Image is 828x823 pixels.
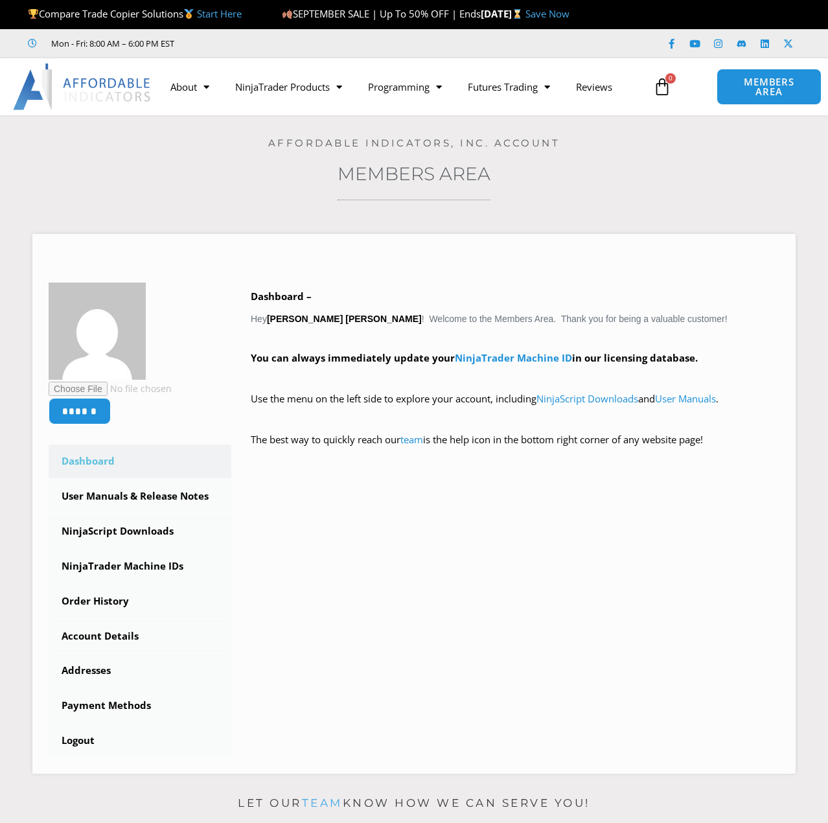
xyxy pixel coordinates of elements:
[730,77,807,97] span: MEMBERS AREA
[157,72,646,102] nav: Menu
[49,689,231,723] a: Payment Methods
[525,7,569,20] a: Save Now
[302,796,343,809] a: team
[400,433,423,446] a: team
[338,163,490,185] a: Members Area
[563,72,625,102] a: Reviews
[251,288,779,467] div: Hey ! Welcome to the Members Area. Thank you for being a valuable customer!
[222,72,355,102] a: NinjaTrader Products
[49,283,146,380] img: 8238e644ec491e7434616f3b299f517a81825848ff9ea252367ca992b10acf87
[49,445,231,758] nav: Account pages
[49,724,231,758] a: Logout
[157,72,222,102] a: About
[455,351,572,364] a: NinjaTrader Machine ID
[282,9,292,19] img: 🍂
[665,73,676,84] span: 0
[251,290,312,303] b: Dashboard –
[512,9,522,19] img: ⌛
[717,69,821,105] a: MEMBERS AREA
[267,314,422,324] strong: [PERSON_NAME] [PERSON_NAME]
[192,37,387,50] iframe: Customer reviews powered by Trustpilot
[13,64,152,110] img: LogoAI | Affordable Indicators – NinjaTrader
[634,68,691,106] a: 0
[481,7,525,20] strong: [DATE]
[29,9,38,19] img: 🏆
[49,550,231,583] a: NinjaTrader Machine IDs
[49,515,231,548] a: NinjaScript Downloads
[49,620,231,653] a: Account Details
[49,445,231,478] a: Dashboard
[251,351,698,364] strong: You can always immediately update your in our licensing database.
[251,431,779,467] p: The best way to quickly reach our is the help icon in the bottom right corner of any website page!
[355,72,455,102] a: Programming
[48,36,174,51] span: Mon - Fri: 8:00 AM – 6:00 PM EST
[197,7,242,20] a: Start Here
[268,137,560,149] a: Affordable Indicators, Inc. Account
[655,392,716,405] a: User Manuals
[28,7,242,20] span: Compare Trade Copier Solutions
[184,9,194,19] img: 🥇
[455,72,563,102] a: Futures Trading
[282,7,481,20] span: SEPTEMBER SALE | Up To 50% OFF | Ends
[251,390,779,426] p: Use the menu on the left side to explore your account, including and .
[536,392,638,405] a: NinjaScript Downloads
[49,480,231,513] a: User Manuals & Release Notes
[49,585,231,618] a: Order History
[49,654,231,688] a: Addresses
